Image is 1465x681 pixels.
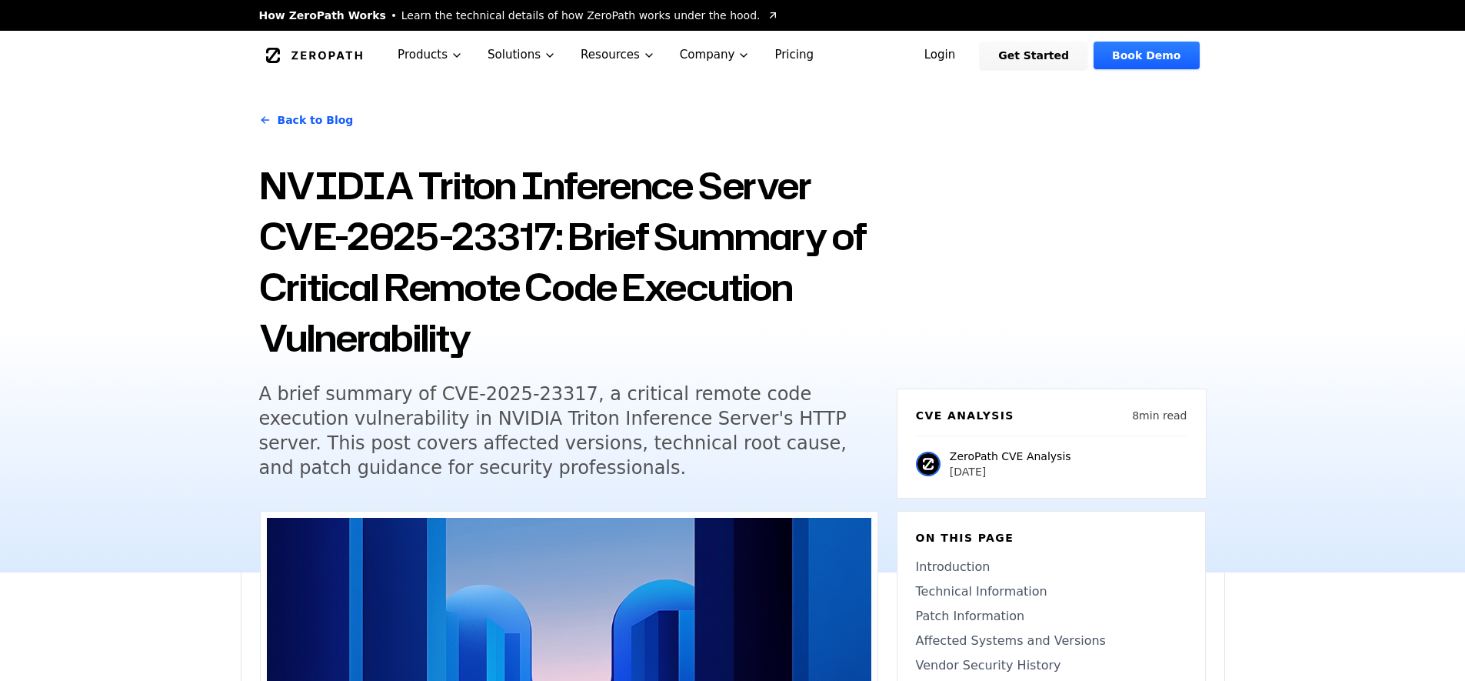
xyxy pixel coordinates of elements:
h1: NVIDIA Triton Inference Server CVE-2025-23317: Brief Summary of Critical Remote Code Execution Vu... [259,160,878,363]
button: Company [668,31,763,79]
span: How ZeroPath Works [259,8,386,23]
img: ZeroPath CVE Analysis [916,452,941,476]
a: Introduction [916,558,1187,576]
a: Pricing [762,31,826,79]
p: [DATE] [950,464,1071,479]
a: Technical Information [916,583,1187,601]
p: ZeroPath CVE Analysis [950,449,1071,464]
a: Login [906,42,974,69]
a: Book Demo [1094,42,1199,69]
p: 8 min read [1132,408,1187,423]
a: Affected Systems and Versions [916,632,1187,650]
h5: A brief summary of CVE-2025-23317, a critical remote code execution vulnerability in NVIDIA Trito... [259,382,850,480]
a: How ZeroPath WorksLearn the technical details of how ZeroPath works under the hood. [259,8,779,23]
a: Patch Information [916,607,1187,626]
button: Resources [568,31,668,79]
nav: Global [241,31,1225,79]
a: Vendor Security History [916,656,1187,675]
span: Learn the technical details of how ZeroPath works under the hood. [401,8,761,23]
h6: On this page [916,530,1187,546]
a: Get Started [980,42,1087,69]
button: Products [385,31,475,79]
button: Solutions [475,31,568,79]
h6: CVE Analysis [916,408,1014,423]
a: Back to Blog [259,98,354,142]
